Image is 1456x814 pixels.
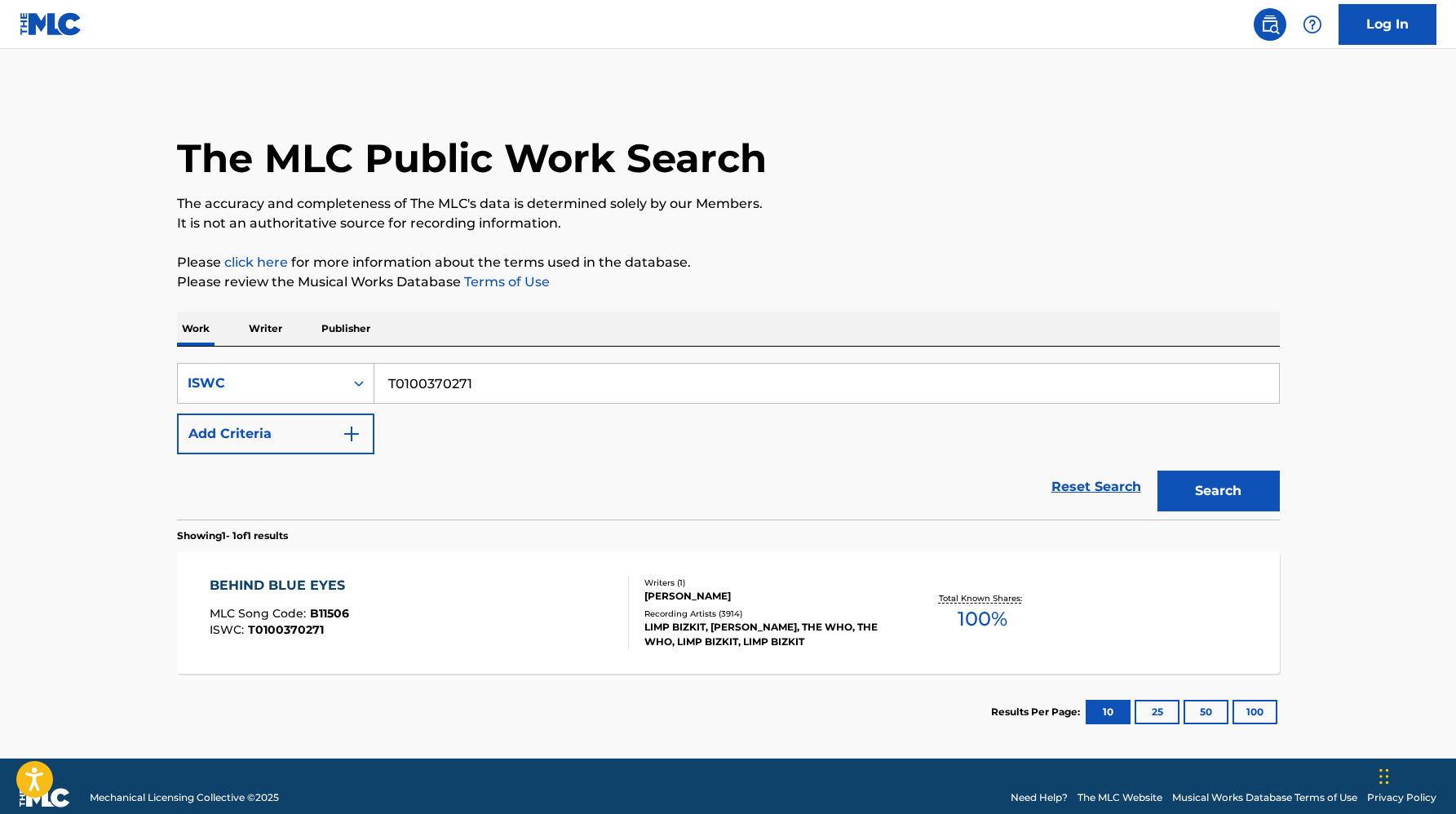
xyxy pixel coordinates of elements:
h1: The MLC Public Work Search [177,134,767,183]
div: Help [1296,8,1329,41]
div: [PERSON_NAME] [644,589,891,604]
iframe: Chat Widget [1374,736,1456,814]
img: help [1303,15,1322,34]
a: BEHIND BLUE EYESMLC Song Code:B11506ISWC:T0100370271Writers (1)[PERSON_NAME]Recording Artists (39... [177,551,1280,674]
a: Public Search [1254,8,1286,41]
div: Drag [1379,752,1389,801]
button: 100 [1233,700,1277,724]
button: 10 [1086,700,1131,724]
div: Writers ( 1 ) [644,577,891,589]
p: Please review the Musical Works Database [177,272,1280,292]
div: ISWC [188,374,334,393]
a: Reset Search [1043,469,1149,505]
img: 9d2ae6d4665cec9f34b9.svg [342,424,361,444]
a: The MLC Website [1078,790,1162,805]
img: search [1260,15,1280,34]
p: Publisher [316,312,375,346]
img: logo [20,788,70,807]
p: Showing 1 - 1 of 1 results [177,529,288,543]
form: Search Form [177,363,1280,520]
div: LIMP BIZKIT, [PERSON_NAME], THE WHO, THE WHO, LIMP BIZKIT, LIMP BIZKIT [644,620,891,649]
p: Results Per Page: [991,705,1084,719]
button: Add Criteria [177,414,374,454]
button: 25 [1135,700,1179,724]
button: Search [1157,471,1280,511]
a: Terms of Use [461,274,550,290]
span: ISWC : [210,622,248,637]
p: The accuracy and completeness of The MLC's data is determined solely by our Members. [177,194,1280,214]
p: Work [177,312,215,346]
a: Log In [1339,4,1436,45]
p: Total Known Shares: [939,592,1026,604]
a: click here [224,254,288,270]
p: Writer [244,312,287,346]
div: BEHIND BLUE EYES [210,576,353,595]
div: Recording Artists ( 3914 ) [644,608,891,620]
p: It is not an authoritative source for recording information. [177,214,1280,233]
span: MLC Song Code : [210,606,310,621]
span: 100 % [958,604,1007,634]
span: B11506 [310,606,349,621]
a: Privacy Policy [1367,790,1436,805]
a: Need Help? [1011,790,1068,805]
img: MLC Logo [20,12,82,36]
a: Musical Works Database Terms of Use [1172,790,1357,805]
span: T0100370271 [248,622,324,637]
p: Please for more information about the terms used in the database. [177,253,1280,272]
button: 50 [1184,700,1228,724]
span: Mechanical Licensing Collective © 2025 [90,790,279,805]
